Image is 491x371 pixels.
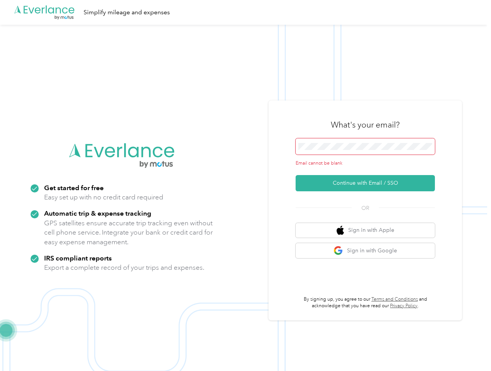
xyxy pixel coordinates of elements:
button: apple logoSign in with Apple [296,223,435,238]
p: GPS satellites ensure accurate trip tracking even without cell phone service. Integrate your bank... [44,218,213,247]
a: Terms and Conditions [371,296,418,302]
p: Export a complete record of your trips and expenses. [44,263,204,272]
strong: Get started for free [44,184,104,192]
strong: Automatic trip & expense tracking [44,209,151,217]
p: Easy set up with no credit card required [44,192,163,202]
button: google logoSign in with Google [296,243,435,258]
button: Continue with Email / SSO [296,175,435,191]
div: Email cannot be blank [296,160,435,167]
a: Privacy Policy [390,303,417,309]
span: OR [352,204,379,212]
p: By signing up, you agree to our and acknowledge that you have read our . [296,296,435,310]
strong: IRS compliant reports [44,254,112,262]
h3: What's your email? [331,119,400,130]
img: apple logo [337,226,344,235]
img: google logo [334,246,343,255]
div: Simplify mileage and expenses [84,8,170,17]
